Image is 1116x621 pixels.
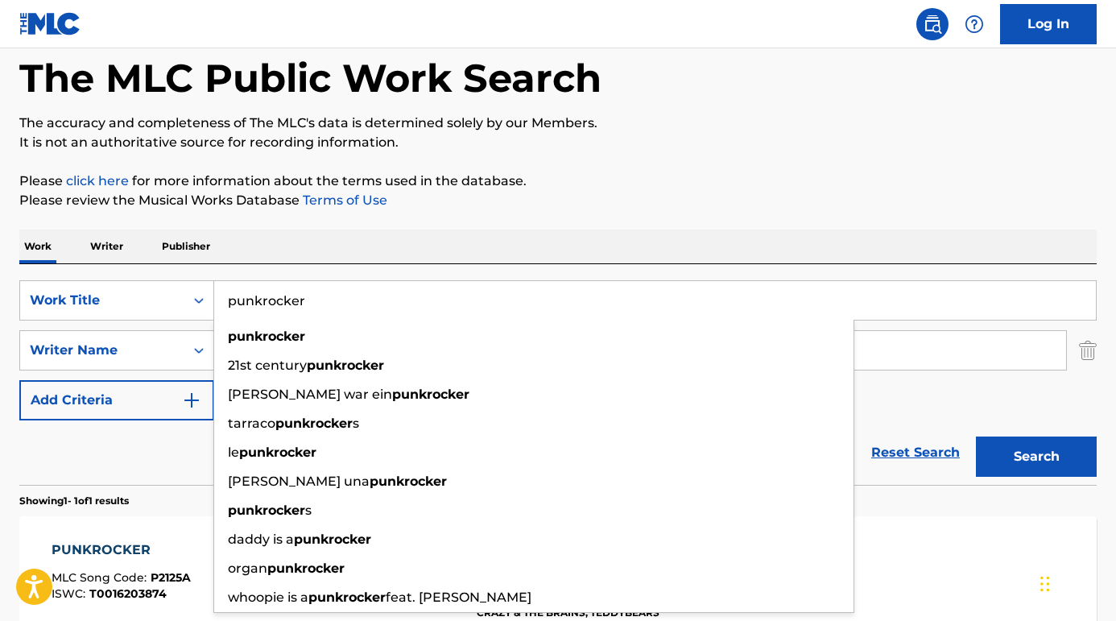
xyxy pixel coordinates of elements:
strong: punkrocker [228,503,305,518]
span: feat. [PERSON_NAME] [386,590,531,605]
strong: punkrocker [228,329,305,344]
div: Widget de chat [1035,544,1116,621]
img: Delete Criterion [1079,330,1097,371]
button: Add Criteria [19,380,214,420]
span: s [353,416,359,431]
span: le [228,445,239,460]
div: Help [958,8,990,40]
h1: The MLC Public Work Search [19,54,601,102]
span: ISWC : [52,586,89,601]
span: P2125A [151,570,191,585]
p: It is not an authoritative source for recording information. [19,133,1097,152]
span: whoopie is a [228,590,308,605]
form: Search Form [19,280,1097,485]
strong: punkrocker [307,358,384,373]
strong: punkrocker [239,445,316,460]
span: organ [228,561,267,576]
p: The accuracy and completeness of The MLC's data is determined solely by our Members. [19,114,1097,133]
p: Work [19,230,56,263]
a: Terms of Use [300,193,387,208]
div: Glisser [1040,560,1050,608]
a: Public Search [916,8,949,40]
span: tarraco [228,416,275,431]
span: s [305,503,312,518]
strong: punkrocker [267,561,345,576]
button: Search [976,437,1097,477]
span: daddy is a [228,532,294,547]
a: Reset Search [863,435,968,470]
a: click here [66,173,129,188]
span: [PERSON_NAME] war ein [228,387,392,402]
p: Please for more information about the terms used in the database. [19,172,1097,191]
div: Writer Name [30,341,175,360]
a: Log In [1000,4,1097,44]
strong: punkrocker [392,387,469,402]
strong: punkrocker [294,532,371,547]
div: Work Title [30,291,175,310]
span: T0016203874 [89,586,167,601]
span: 21st century [228,358,307,373]
img: help [965,14,984,34]
img: search [923,14,942,34]
div: PUNKROCKER [52,540,191,560]
strong: punkrocker [275,416,353,431]
p: Please review the Musical Works Database [19,191,1097,210]
span: MLC Song Code : [52,570,151,585]
iframe: Chat Widget [1035,544,1116,621]
img: MLC Logo [19,12,81,35]
p: Showing 1 - 1 of 1 results [19,494,129,508]
img: 9d2ae6d4665cec9f34b9.svg [182,391,201,410]
p: Writer [85,230,128,263]
strong: punkrocker [308,590,386,605]
strong: punkrocker [370,474,447,489]
p: Publisher [157,230,215,263]
span: [PERSON_NAME] una [228,474,370,489]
